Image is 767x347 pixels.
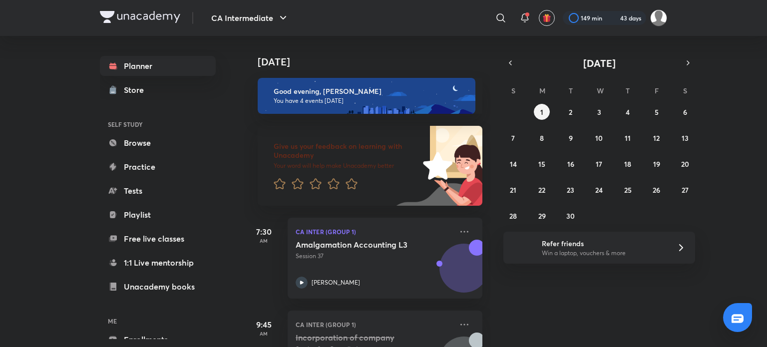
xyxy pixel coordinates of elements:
[534,182,550,198] button: September 22, 2025
[505,130,521,146] button: September 7, 2025
[100,80,216,100] a: Store
[538,159,545,169] abbr: September 15, 2025
[296,319,452,331] p: CA Inter (Group 1)
[595,185,603,195] abbr: September 24, 2025
[539,10,555,26] button: avatar
[100,133,216,153] a: Browse
[595,133,603,143] abbr: September 10, 2025
[296,240,420,250] h5: Amalgamation Accounting L3
[100,229,216,249] a: Free live classes
[100,277,216,297] a: Unacademy books
[655,107,659,117] abbr: September 5, 2025
[569,133,573,143] abbr: September 9, 2025
[649,182,665,198] button: September 26, 2025
[517,56,681,70] button: [DATE]
[569,86,573,95] abbr: Tuesday
[569,107,572,117] abbr: September 2, 2025
[538,211,546,221] abbr: September 29, 2025
[655,86,659,95] abbr: Friday
[505,182,521,198] button: September 21, 2025
[274,142,419,160] h6: Give us your feedback on learning with Unacademy
[681,159,689,169] abbr: September 20, 2025
[563,208,579,224] button: September 30, 2025
[677,104,693,120] button: September 6, 2025
[511,238,531,258] img: referral
[244,238,284,244] p: AM
[567,185,574,195] abbr: September 23, 2025
[100,253,216,273] a: 1:1 Live mentorship
[100,116,216,133] h6: SELF STUDY
[205,8,295,28] button: CA Intermediate
[539,86,545,95] abbr: Monday
[540,133,544,143] abbr: September 8, 2025
[620,130,636,146] button: September 11, 2025
[100,181,216,201] a: Tests
[100,11,180,23] img: Company Logo
[244,319,284,331] h5: 9:45
[312,278,360,287] p: [PERSON_NAME]
[597,86,604,95] abbr: Wednesday
[538,185,545,195] abbr: September 22, 2025
[677,130,693,146] button: September 13, 2025
[677,156,693,172] button: September 20, 2025
[682,185,689,195] abbr: September 27, 2025
[534,104,550,120] button: September 1, 2025
[677,182,693,198] button: September 27, 2025
[258,56,492,68] h4: [DATE]
[534,156,550,172] button: September 15, 2025
[591,130,607,146] button: September 10, 2025
[596,159,602,169] abbr: September 17, 2025
[124,84,150,96] div: Store
[608,13,618,23] img: streak
[511,86,515,95] abbr: Sunday
[100,205,216,225] a: Playlist
[583,56,616,70] span: [DATE]
[626,86,630,95] abbr: Thursday
[511,133,515,143] abbr: September 7, 2025
[542,249,665,258] p: Win a laptop, vouchers & more
[624,185,632,195] abbr: September 25, 2025
[509,211,517,221] abbr: September 28, 2025
[542,13,551,22] img: avatar
[563,104,579,120] button: September 2, 2025
[597,107,601,117] abbr: September 3, 2025
[591,156,607,172] button: September 17, 2025
[563,182,579,198] button: September 23, 2025
[620,156,636,172] button: September 18, 2025
[100,56,216,76] a: Planner
[682,133,689,143] abbr: September 13, 2025
[296,333,420,343] h5: Incorporation of company
[650,9,667,26] img: siddhant soni
[566,211,575,221] abbr: September 30, 2025
[626,107,630,117] abbr: September 4, 2025
[296,226,452,238] p: CA Inter (Group 1)
[389,126,482,206] img: feedback_image
[649,156,665,172] button: September 19, 2025
[542,238,665,249] h6: Refer friends
[653,185,660,195] abbr: September 26, 2025
[100,11,180,25] a: Company Logo
[244,331,284,337] p: AM
[563,130,579,146] button: September 9, 2025
[274,97,466,105] p: You have 4 events [DATE]
[505,156,521,172] button: September 14, 2025
[563,156,579,172] button: September 16, 2025
[591,104,607,120] button: September 3, 2025
[653,159,660,169] abbr: September 19, 2025
[624,159,631,169] abbr: September 18, 2025
[534,208,550,224] button: September 29, 2025
[244,226,284,238] h5: 7:30
[100,313,216,330] h6: ME
[510,159,517,169] abbr: September 14, 2025
[649,104,665,120] button: September 5, 2025
[620,104,636,120] button: September 4, 2025
[653,133,660,143] abbr: September 12, 2025
[274,87,466,96] h6: Good evening, [PERSON_NAME]
[683,107,687,117] abbr: September 6, 2025
[534,130,550,146] button: September 8, 2025
[258,78,475,114] img: evening
[274,162,419,170] p: Your word will help make Unacademy better
[100,157,216,177] a: Practice
[591,182,607,198] button: September 24, 2025
[625,133,631,143] abbr: September 11, 2025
